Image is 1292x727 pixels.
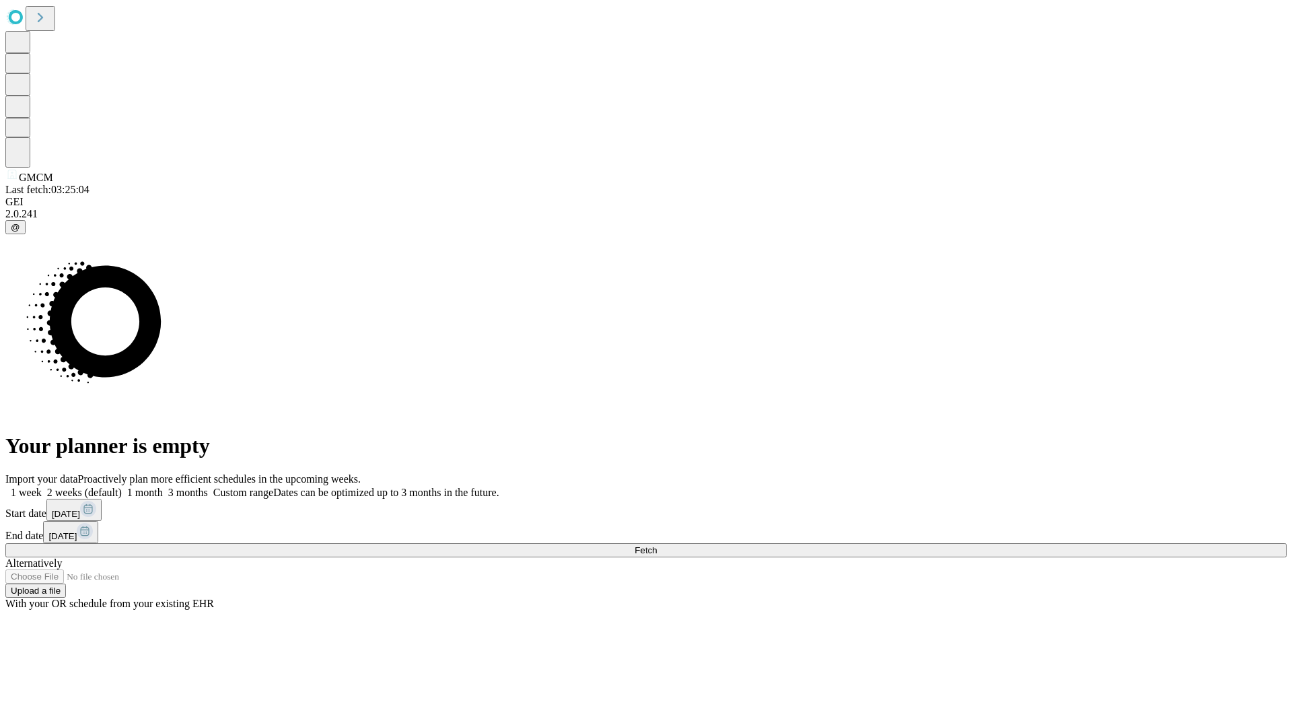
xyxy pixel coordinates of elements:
[11,487,42,498] span: 1 week
[273,487,499,498] span: Dates can be optimized up to 3 months in the future.
[11,222,20,232] span: @
[635,545,657,555] span: Fetch
[5,434,1287,458] h1: Your planner is empty
[78,473,361,485] span: Proactively plan more efficient schedules in the upcoming weeks.
[19,172,53,183] span: GMCM
[5,543,1287,557] button: Fetch
[43,521,98,543] button: [DATE]
[5,196,1287,208] div: GEI
[48,531,77,541] span: [DATE]
[5,521,1287,543] div: End date
[127,487,163,498] span: 1 month
[5,598,214,609] span: With your OR schedule from your existing EHR
[168,487,208,498] span: 3 months
[47,487,122,498] span: 2 weeks (default)
[52,509,80,519] span: [DATE]
[5,208,1287,220] div: 2.0.241
[5,584,66,598] button: Upload a file
[46,499,102,521] button: [DATE]
[5,473,78,485] span: Import your data
[5,220,26,234] button: @
[213,487,273,498] span: Custom range
[5,184,89,195] span: Last fetch: 03:25:04
[5,499,1287,521] div: Start date
[5,557,62,569] span: Alternatively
